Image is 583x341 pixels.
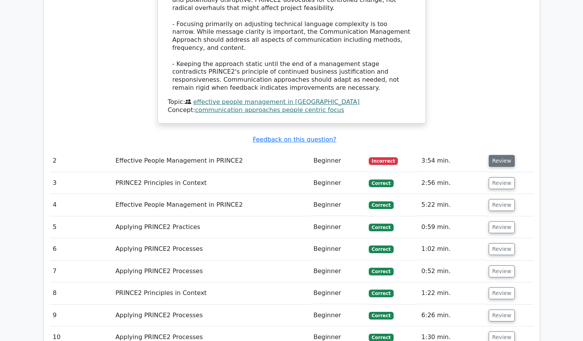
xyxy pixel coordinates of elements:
td: 4 [50,194,113,216]
td: 2 [50,150,113,172]
td: 1:22 min. [418,282,486,304]
div: Concept: [168,106,415,114]
td: Beginner [310,238,366,260]
td: Applying PRINCE2 Processes [112,305,310,326]
td: 0:59 min. [418,216,486,238]
a: Feedback on this question? [253,136,336,143]
td: 5:22 min. [418,194,486,216]
td: 8 [50,282,113,304]
td: 1:02 min. [418,238,486,260]
td: Beginner [310,150,366,172]
span: Correct [369,180,394,187]
td: 6:26 min. [418,305,486,326]
td: 5 [50,216,113,238]
td: 9 [50,305,113,326]
td: 3 [50,172,113,194]
td: Beginner [310,260,366,282]
td: Applying PRINCE2 Processes [112,260,310,282]
td: 3:54 min. [418,150,486,172]
button: Review [489,155,515,167]
td: Beginner [310,305,366,326]
span: Correct [369,268,394,275]
td: Beginner [310,172,366,194]
td: Applying PRINCE2 Practices [112,216,310,238]
span: Correct [369,312,394,320]
td: Beginner [310,282,366,304]
button: Review [489,310,515,321]
td: PRINCE2 Principles in Context [112,172,310,194]
div: Topic: [168,98,415,106]
button: Review [489,221,515,233]
td: Effective People Management in PRINCE2 [112,150,310,172]
button: Review [489,243,515,255]
td: Effective People Management in PRINCE2 [112,194,310,216]
td: Beginner [310,216,366,238]
button: Review [489,199,515,211]
button: Review [489,265,515,277]
td: 2:56 min. [418,172,486,194]
td: PRINCE2 Principles in Context [112,282,310,304]
span: Correct [369,201,394,209]
span: Correct [369,245,394,253]
span: Correct [369,290,394,297]
td: 6 [50,238,113,260]
button: Review [489,287,515,299]
td: 7 [50,260,113,282]
button: Review [489,177,515,189]
a: communication approaches people centric focus [195,106,344,114]
span: Incorrect [369,157,398,165]
td: Applying PRINCE2 Processes [112,238,310,260]
a: effective people management in [GEOGRAPHIC_DATA] [193,98,360,105]
td: 0:52 min. [418,260,486,282]
span: Correct [369,224,394,231]
td: Beginner [310,194,366,216]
